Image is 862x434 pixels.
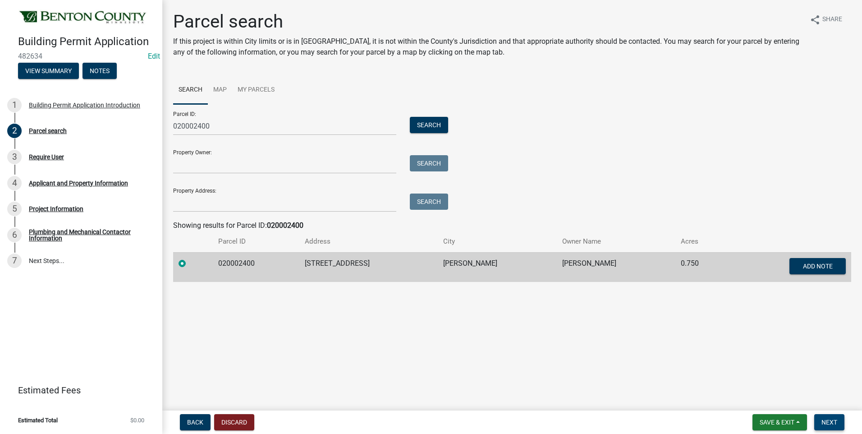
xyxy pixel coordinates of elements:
[557,252,675,282] td: [PERSON_NAME]
[18,63,79,79] button: View Summary
[173,11,802,32] h1: Parcel search
[208,76,232,105] a: Map
[789,258,846,274] button: Add Note
[29,102,140,108] div: Building Permit Application Introduction
[214,414,254,430] button: Discard
[148,52,160,60] wm-modal-confirm: Edit Application Number
[675,252,728,282] td: 0.750
[267,221,303,230] strong: 020002400
[18,68,79,75] wm-modal-confirm: Summary
[802,11,849,28] button: shareShare
[232,76,280,105] a: My Parcels
[675,231,728,252] th: Acres
[752,414,807,430] button: Save & Exit
[173,220,851,231] div: Showing results for Parcel ID:
[29,154,64,160] div: Require User
[410,155,448,171] button: Search
[18,9,148,26] img: Benton County, Minnesota
[822,14,842,25] span: Share
[18,35,155,48] h4: Building Permit Application
[7,176,22,190] div: 4
[821,419,837,426] span: Next
[29,229,148,241] div: Plumbing and Mechanical Contactor Information
[810,14,821,25] i: share
[173,36,802,58] p: If this project is within City limits or is in [GEOGRAPHIC_DATA], it is not within the County's J...
[438,252,556,282] td: [PERSON_NAME]
[299,231,438,252] th: Address
[7,124,22,138] div: 2
[7,202,22,216] div: 5
[29,128,67,134] div: Parcel search
[7,98,22,112] div: 1
[438,231,556,252] th: City
[802,262,832,269] span: Add Note
[18,417,58,423] span: Estimated Total
[187,419,203,426] span: Back
[7,254,22,268] div: 7
[29,206,83,212] div: Project Information
[299,252,438,282] td: [STREET_ADDRESS]
[410,194,448,210] button: Search
[760,419,794,426] span: Save & Exit
[83,68,117,75] wm-modal-confirm: Notes
[29,180,128,186] div: Applicant and Property Information
[148,52,160,60] a: Edit
[410,117,448,133] button: Search
[7,381,148,399] a: Estimated Fees
[7,228,22,242] div: 6
[180,414,211,430] button: Back
[213,231,299,252] th: Parcel ID
[213,252,299,282] td: 020002400
[130,417,144,423] span: $0.00
[814,414,844,430] button: Next
[173,76,208,105] a: Search
[83,63,117,79] button: Notes
[7,150,22,164] div: 3
[557,231,675,252] th: Owner Name
[18,52,144,60] span: 482634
